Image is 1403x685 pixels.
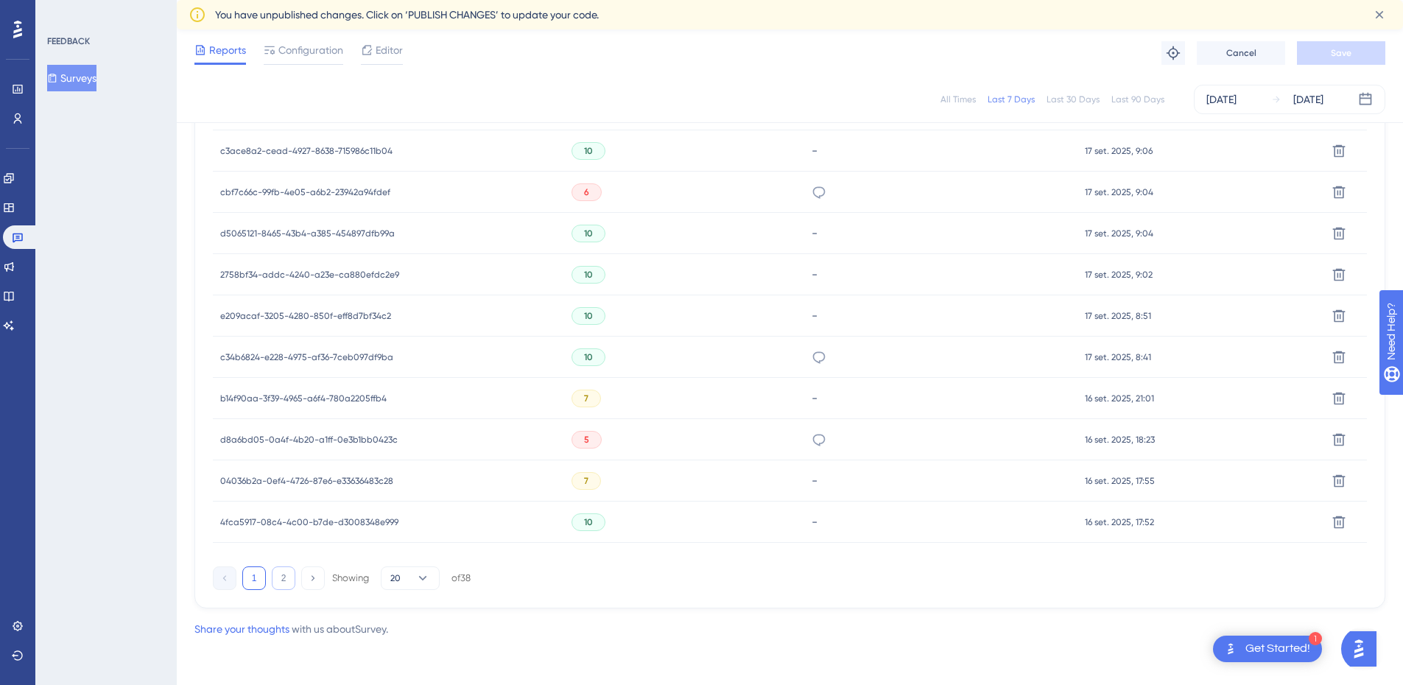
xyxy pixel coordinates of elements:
div: Last 30 Days [1047,94,1100,105]
span: Cancel [1226,47,1256,59]
div: - [812,309,1070,323]
div: Last 90 Days [1111,94,1164,105]
button: 2 [272,566,295,590]
span: Configuration [278,41,343,59]
span: d5065121-8465-43b4-a385-454897dfb99a [220,228,395,239]
span: e209acaf-3205-4280-850f-eff8d7bf34c2 [220,310,391,322]
span: 7 [584,475,588,487]
span: 16 set. 2025, 21:01 [1085,393,1154,404]
span: 10 [584,516,593,528]
button: 1 [242,566,266,590]
span: 10 [584,269,593,281]
div: - [812,226,1070,240]
span: 17 set. 2025, 9:04 [1085,228,1153,239]
button: Surveys [47,65,96,91]
span: Need Help? [35,4,92,21]
span: Save [1331,47,1351,59]
span: Reports [209,41,246,59]
img: launcher-image-alternative-text [1222,640,1240,658]
div: - [812,474,1070,488]
span: 20 [390,572,401,584]
div: 1 [1309,632,1322,645]
div: [DATE] [1293,91,1323,108]
span: 6 [584,186,589,198]
span: You have unpublished changes. Click on ‘PUBLISH CHANGES’ to update your code. [215,6,599,24]
span: Editor [376,41,403,59]
span: c3ace8a2-cead-4927-8638-715986c11b04 [220,145,393,157]
div: All Times [940,94,976,105]
span: 10 [584,351,593,363]
span: 04036b2a-0ef4-4726-87e6-e33636483c28 [220,475,393,487]
div: with us about Survey . [194,620,388,638]
span: 10 [584,228,593,239]
button: Save [1297,41,1385,65]
div: FEEDBACK [47,35,90,47]
div: Get Started! [1245,641,1310,657]
span: 16 set. 2025, 17:52 [1085,516,1154,528]
a: Share your thoughts [194,623,289,635]
span: 17 set. 2025, 9:02 [1085,269,1153,281]
div: Open Get Started! checklist, remaining modules: 1 [1213,636,1322,662]
div: - [812,515,1070,529]
span: 4fca5917-08c4-4c00-b7de-d3008348e999 [220,516,398,528]
span: d8a6bd05-0a4f-4b20-a1ff-0e3b1bb0423c [220,434,398,446]
span: 7 [584,393,588,404]
span: 16 set. 2025, 18:23 [1085,434,1155,446]
span: 5 [584,434,589,446]
div: Last 7 Days [988,94,1035,105]
span: 17 set. 2025, 9:06 [1085,145,1153,157]
span: 10 [584,145,593,157]
span: b14f90aa-3f39-4965-a6f4-780a2205ffb4 [220,393,387,404]
span: cbf7c66c-99fb-4e05-a6b2-23942a94fdef [220,186,390,198]
button: Cancel [1197,41,1285,65]
span: 16 set. 2025, 17:55 [1085,475,1155,487]
iframe: UserGuiding AI Assistant Launcher [1341,627,1385,671]
span: 2758bf34-addc-4240-a23e-ca880efdc2e9 [220,269,399,281]
span: 17 set. 2025, 8:51 [1085,310,1151,322]
div: Showing [332,572,369,585]
div: of 38 [451,572,471,585]
span: c34b6824-e228-4975-af36-7ceb097df9ba [220,351,393,363]
span: 17 set. 2025, 9:04 [1085,186,1153,198]
div: - [812,267,1070,281]
div: [DATE] [1206,91,1237,108]
span: 17 set. 2025, 8:41 [1085,351,1151,363]
button: 20 [381,566,440,590]
div: - [812,391,1070,405]
span: 10 [584,310,593,322]
div: - [812,144,1070,158]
